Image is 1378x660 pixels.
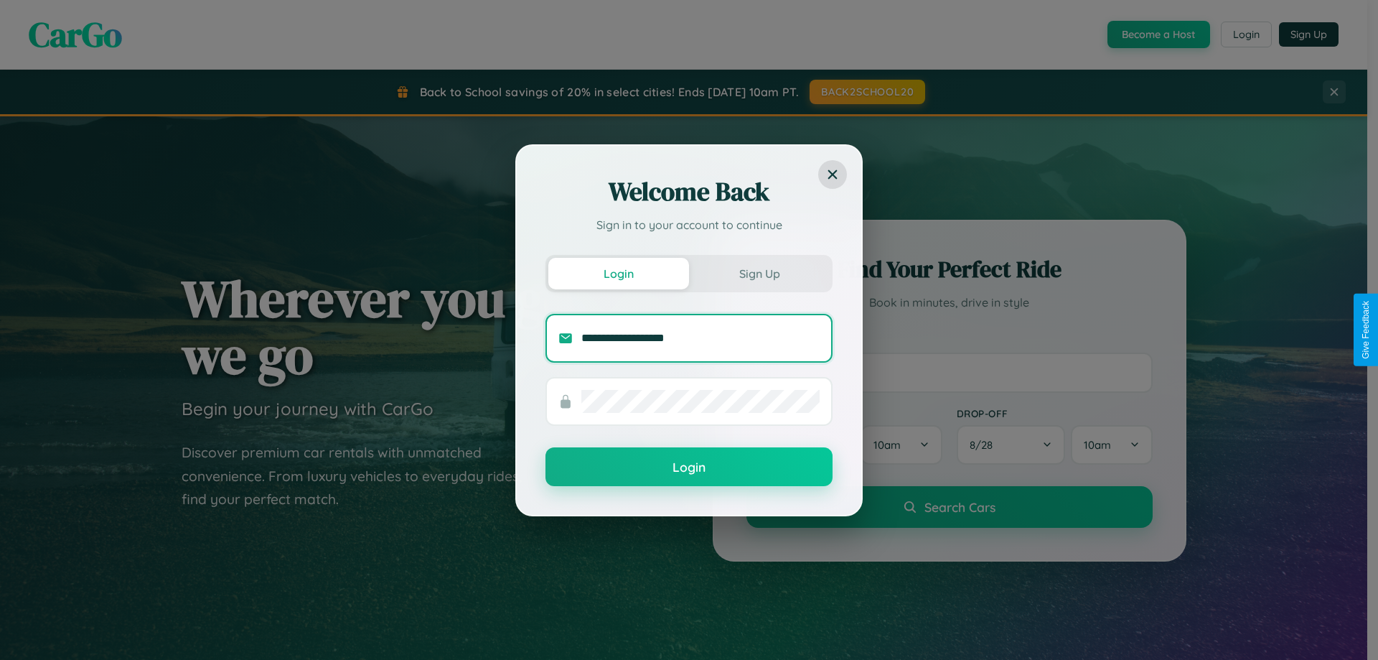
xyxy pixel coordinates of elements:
[548,258,689,289] button: Login
[689,258,830,289] button: Sign Up
[545,175,833,209] h2: Welcome Back
[545,447,833,486] button: Login
[545,216,833,233] p: Sign in to your account to continue
[1361,301,1371,359] div: Give Feedback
